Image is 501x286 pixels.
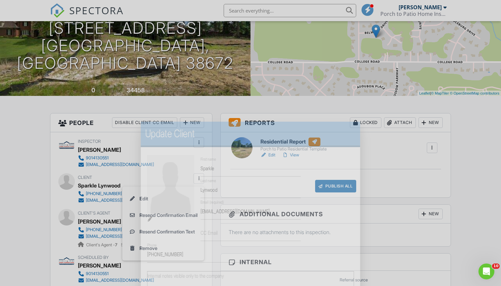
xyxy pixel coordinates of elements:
label: Phone [147,242,157,248]
label: First name [200,156,216,162]
label: Email (required) [200,199,224,205]
iframe: Intercom live chat [478,264,494,279]
label: Last name [200,178,216,184]
h2: Update Client [145,127,356,140]
label: Internal notes visible only to the company [147,272,224,279]
span: 10 [492,264,500,269]
img: default-user-f0147aede5fd5fa78ca7ade42f37bd4542148d508eef1c3d3ea960f66861d68b.jpg [147,155,194,214]
label: CC Email [200,229,218,236]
